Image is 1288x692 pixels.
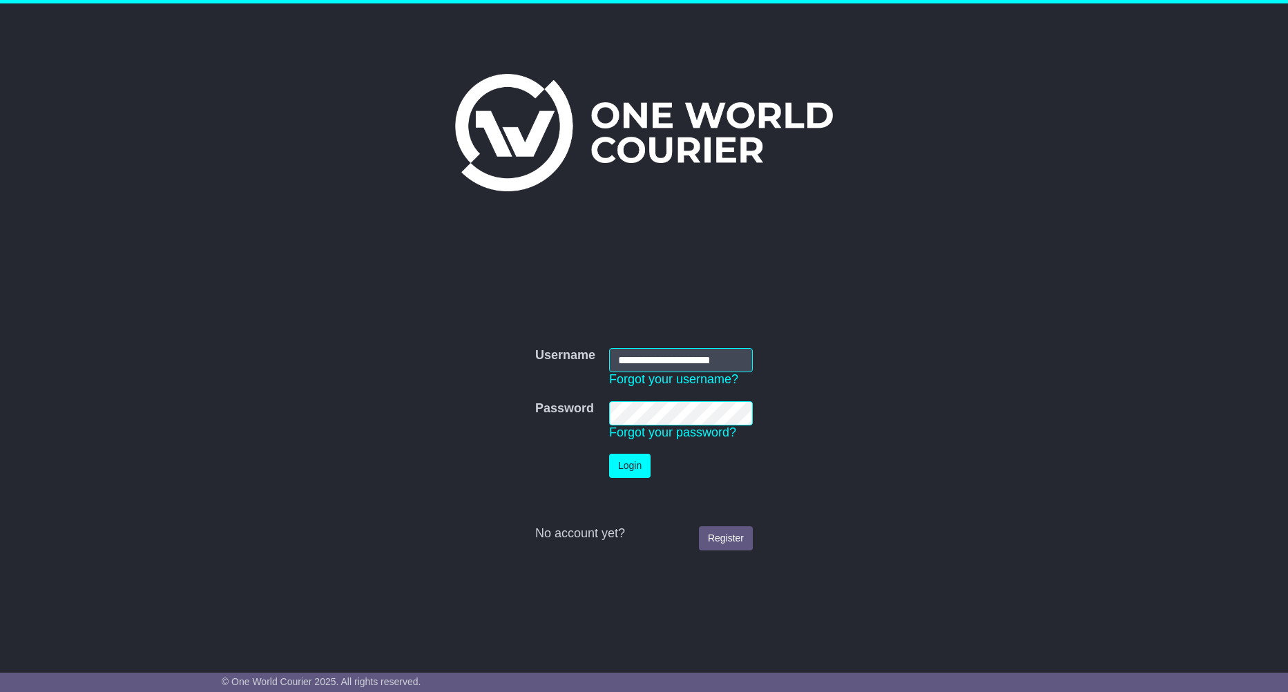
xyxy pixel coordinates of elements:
[699,526,753,550] a: Register
[609,372,738,386] a: Forgot your username?
[222,676,421,687] span: © One World Courier 2025. All rights reserved.
[535,348,595,363] label: Username
[609,425,736,439] a: Forgot your password?
[455,74,832,191] img: One World
[535,401,594,416] label: Password
[535,526,753,541] div: No account yet?
[609,454,651,478] button: Login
